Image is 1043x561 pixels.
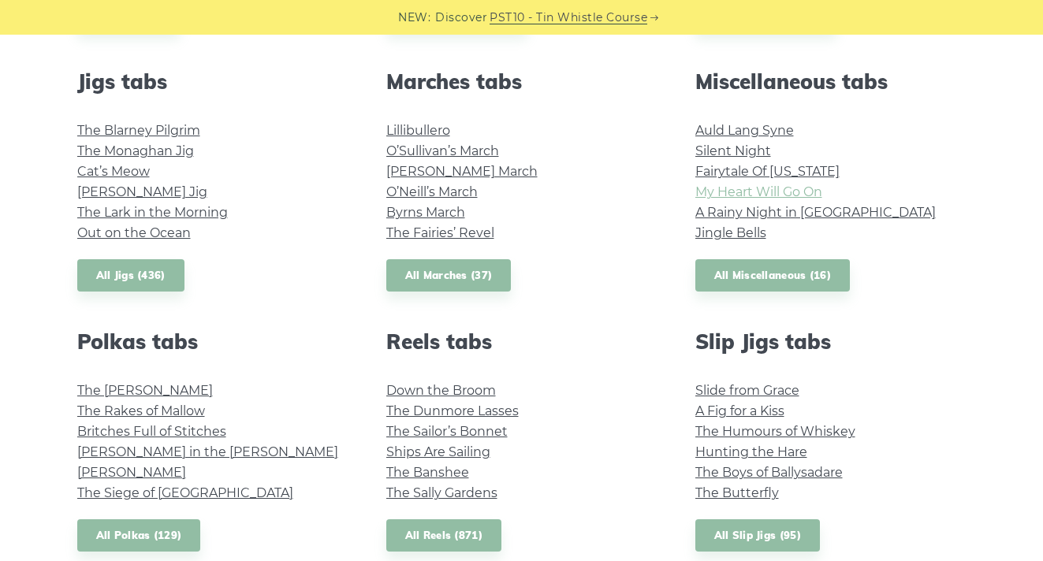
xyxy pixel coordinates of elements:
[695,205,936,220] a: A Rainy Night in [GEOGRAPHIC_DATA]
[695,225,766,240] a: Jingle Bells
[77,485,293,500] a: The Siege of [GEOGRAPHIC_DATA]
[398,9,430,27] span: NEW:
[386,205,465,220] a: Byrns March
[386,383,496,398] a: Down the Broom
[77,519,201,552] a: All Polkas (129)
[695,403,784,418] a: A Fig for a Kiss
[77,465,186,480] a: [PERSON_NAME]
[386,143,499,158] a: O’Sullivan’s March
[77,403,205,418] a: The Rakes of Mallow
[386,184,478,199] a: O’Neill’s March
[77,444,338,459] a: [PERSON_NAME] in the [PERSON_NAME]
[386,519,502,552] a: All Reels (871)
[77,424,226,439] a: Britches Full of Stitches
[386,329,657,354] h2: Reels tabs
[490,9,647,27] a: PST10 - Tin Whistle Course
[695,465,843,480] a: The Boys of Ballysadare
[695,329,967,354] h2: Slip Jigs tabs
[386,444,490,459] a: Ships Are Sailing
[386,69,657,94] h2: Marches tabs
[386,225,494,240] a: The Fairies’ Revel
[77,225,191,240] a: Out on the Ocean
[77,383,213,398] a: The [PERSON_NAME]
[695,184,822,199] a: My Heart Will Go On
[695,424,855,439] a: The Humours of Whiskey
[77,69,348,94] h2: Jigs tabs
[77,123,200,138] a: The Blarney Pilgrim
[695,383,799,398] a: Slide from Grace
[695,123,794,138] a: Auld Lang Syne
[77,143,194,158] a: The Monaghan Jig
[695,485,779,500] a: The Butterfly
[386,259,512,292] a: All Marches (37)
[386,485,497,500] a: The Sally Gardens
[695,69,967,94] h2: Miscellaneous tabs
[77,329,348,354] h2: Polkas tabs
[386,123,450,138] a: Lillibullero
[386,465,469,480] a: The Banshee
[695,259,851,292] a: All Miscellaneous (16)
[695,444,807,459] a: Hunting the Hare
[386,403,519,418] a: The Dunmore Lasses
[77,164,150,179] a: Cat’s Meow
[435,9,487,27] span: Discover
[695,143,771,158] a: Silent Night
[386,164,538,179] a: [PERSON_NAME] March
[77,205,228,220] a: The Lark in the Morning
[386,424,508,439] a: The Sailor’s Bonnet
[695,519,820,552] a: All Slip Jigs (95)
[77,259,184,292] a: All Jigs (436)
[695,164,840,179] a: Fairytale Of [US_STATE]
[77,184,207,199] a: [PERSON_NAME] Jig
